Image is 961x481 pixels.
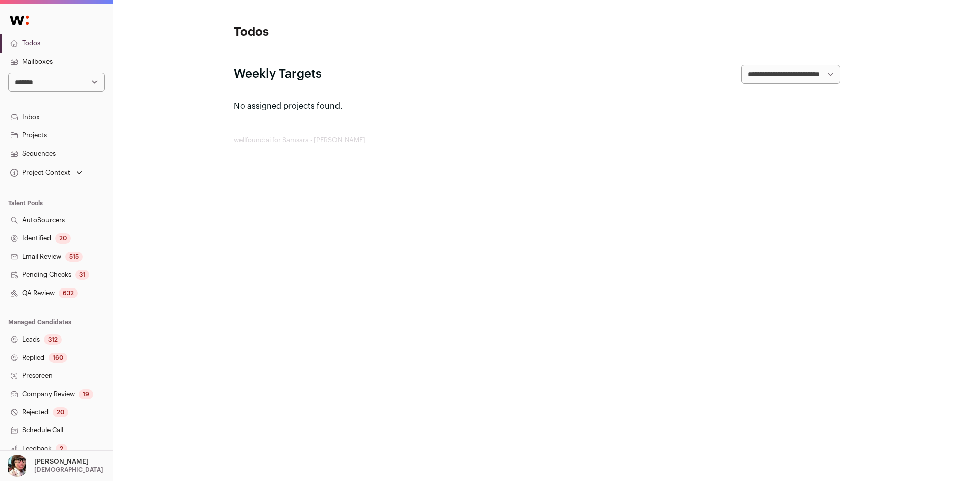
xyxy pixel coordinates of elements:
img: Wellfound [4,10,34,30]
div: 19 [79,389,93,399]
div: 515 [65,252,83,262]
div: 2 [56,444,67,454]
div: 31 [75,270,89,280]
div: 20 [55,233,71,244]
div: 632 [59,288,78,298]
div: 160 [49,353,67,363]
div: 20 [53,407,68,417]
p: [PERSON_NAME] [34,458,89,466]
img: 14759586-medium_jpg [6,455,28,477]
h1: Todos [234,24,436,40]
footer: wellfound:ai for Samsara - [PERSON_NAME] [234,136,840,145]
div: Project Context [8,169,70,177]
button: Open dropdown [4,455,105,477]
p: [DEMOGRAPHIC_DATA] [34,466,103,474]
button: Open dropdown [8,166,84,180]
h2: Weekly Targets [234,66,322,82]
div: 312 [44,334,62,345]
p: No assigned projects found. [234,100,840,112]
